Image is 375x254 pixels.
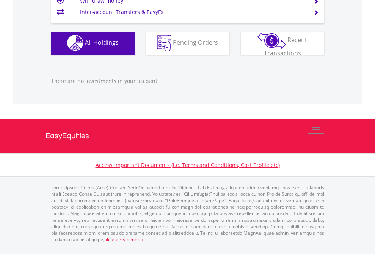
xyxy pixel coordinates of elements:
td: Inter-account Transfers & EasyFx [80,6,304,18]
span: All Holdings [85,38,119,47]
p: Lorem Ipsum Dolors (Ame) Con a/e SeddOeiusmod tem InciDiduntut Lab Etd mag aliquaen admin veniamq... [51,184,324,243]
button: All Holdings [51,32,135,55]
img: pending_instructions-wht.png [157,35,171,51]
a: EasyEquities [46,119,330,153]
span: Pending Orders [173,38,218,47]
img: holdings-wht.png [67,35,83,51]
button: Pending Orders [146,32,229,55]
a: Access Important Documents (i.e. Terms and Conditions, Cost Profile etc) [96,161,280,168]
button: Recent Transactions [241,32,324,55]
p: There are no investments in your account. [51,77,324,85]
a: please read more: [104,236,143,243]
img: transactions-zar-wht.png [257,32,286,49]
span: Recent Transactions [264,36,308,57]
